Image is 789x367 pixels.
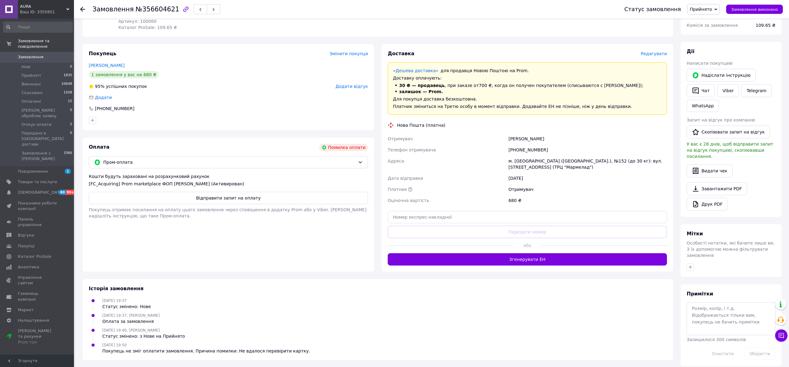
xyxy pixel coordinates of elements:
[70,108,72,119] span: 0
[70,130,72,147] span: 0
[22,81,41,87] span: Виконані
[775,329,787,342] button: Чат з покупцем
[687,23,738,28] span: Комісія за замовлення
[687,100,719,112] a: WhatsApp
[89,192,368,204] button: Відправити запит на оплату
[89,71,159,78] div: 1 замовлення у вас на 680 ₴
[624,6,681,12] div: Статус замовлення
[687,291,713,297] span: Примітки
[18,254,51,259] span: Каталог ProSale
[89,181,368,187] div: [FC_Acquiring] Prom marketplace ФОП [PERSON_NAME] (Активирован)
[690,7,712,12] span: Прийнято
[388,136,413,141] span: Отримувач
[94,105,135,112] div: [PHONE_NUMBER]
[18,190,63,195] span: [DEMOGRAPHIC_DATA]
[742,84,772,97] a: Telegram
[18,54,43,60] span: Замовлення
[61,81,72,87] span: 10648
[102,348,310,354] div: Покупець не зміг оплатити замовлення. Причина помилки: Не вдалося перевірити картку.
[507,195,668,206] div: 680 ₴
[18,216,57,228] span: Панель управління
[3,22,73,33] input: Пошук
[68,99,72,104] span: 15
[63,90,72,96] span: 1508
[22,64,31,70] span: Нові
[20,4,66,9] span: AURA
[507,173,668,184] div: [DATE]
[507,144,668,155] div: [PHONE_NUMBER]
[89,63,125,68] a: [PERSON_NAME]
[687,198,728,211] a: Друк PDF
[393,68,662,74] div: для продавця Новою Поштою на Prom.
[102,328,160,332] span: [DATE] 19:40, [PERSON_NAME]
[399,89,443,94] span: залишок — Prom.
[687,48,694,54] span: Дії
[687,61,733,66] span: Написати покупцеві
[18,169,48,174] span: Повідомлення
[20,9,74,15] div: Ваш ID: 3355851
[22,108,70,119] span: [PERSON_NAME] обробляє заявку
[641,51,667,56] span: Редагувати
[22,130,70,147] span: Передано в [GEOGRAPHIC_DATA] доставк
[18,275,57,286] span: Управління сайтом
[18,243,35,249] span: Покупці
[118,25,177,30] span: Каталог ProSale: 109.65 ₴
[70,122,72,127] span: 2
[513,242,542,249] span: або
[388,187,407,192] span: Платник
[687,84,715,97] button: Чат
[63,151,72,162] span: 3366
[687,142,773,159] span: У вас є 28 днів, щоб відправити запит на відгук покупцеві, скопіювавши посилання.
[687,126,770,138] button: Скопіювати запит на відгук
[89,144,109,150] span: Оплата
[687,182,747,195] a: Завантажити PDF
[95,95,112,100] span: Додати
[18,340,57,345] div: Prom топ
[102,333,185,339] div: Статус змінено: з Нове на Прийнято
[731,7,778,12] span: Замовлення виконано
[102,343,127,347] span: [DATE] 19:50
[18,291,57,302] span: Гаманець компанії
[388,198,429,203] span: Оціночна вартість
[388,51,415,56] span: Доставка
[18,264,39,270] span: Аналітика
[687,241,775,258] span: Особисті нотатки, які бачите лише ви. З їх допомогою можна фільтрувати замовлення
[687,164,733,177] button: Видати чек
[393,96,662,102] div: Для покупця доставка безкоштовна.
[393,68,438,73] a: «Дешева доставка»
[388,253,667,266] button: Згенерувати ЕН
[22,122,51,127] span: Очікує оплати
[89,173,368,187] div: Кошти будуть зараховані на розрахунковий рахунок
[388,147,436,152] span: Телефон отримувача
[336,84,368,89] span: Додати відгук
[59,190,66,195] span: 80
[89,207,366,218] span: Покупець отримає посилання на оплату цього замовлення через сповіщення в додатку Prom або у Viber...
[95,84,104,89] span: 95%
[393,75,662,81] div: Доставку оплачують:
[22,73,41,78] span: Прийняті
[102,303,151,310] div: Статус змінено: Нове
[18,38,74,49] span: Замовлення та повідомлення
[18,328,57,345] span: [PERSON_NAME] та рахунки
[756,23,775,28] span: 109.65 ₴
[388,211,667,223] input: Номер експрес-накладної
[102,318,160,324] div: Оплата за замовлення
[18,318,49,323] span: Налаштування
[393,103,662,109] div: Платник зміниться на Третю особу в момент відправки. Додавайте ЕН не пізніше, ніж у день відправки.
[507,155,668,173] div: м. [GEOGRAPHIC_DATA] ([GEOGRAPHIC_DATA].), №152 (до 30 кг): вул. [STREET_ADDRESS] (ТРЦ "Мармелад")
[70,64,72,70] span: 0
[18,233,34,238] span: Відгуки
[136,6,179,13] span: №356604621
[18,307,34,313] span: Маркет
[22,151,63,162] span: Замовлення з [PERSON_NAME]
[687,118,755,122] span: Запит на відгук про компанію
[507,184,668,195] div: Отримувач
[89,51,117,56] span: Покупець
[717,84,739,97] a: Viber
[102,313,160,318] span: [DATE] 19:37, [PERSON_NAME]
[329,51,368,56] span: Змінити покупця
[92,6,134,13] span: Замовлення
[22,99,41,104] span: Оплачені
[65,169,71,174] span: 1
[395,122,447,128] div: Нова Пошта (платна)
